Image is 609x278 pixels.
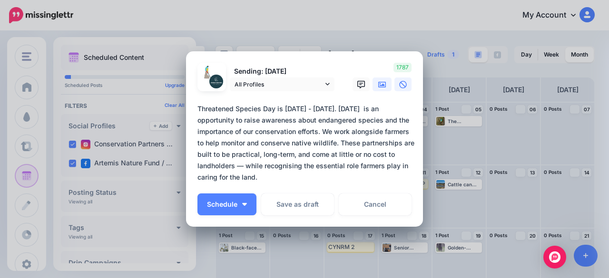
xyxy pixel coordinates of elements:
span: All Profiles [235,79,323,89]
img: 307959510_198129989247551_3584014126259948268_n-bsa138906.jpg [200,66,214,79]
div: Open Intercom Messenger [543,246,566,268]
img: 361550084_1340046700225934_5514933087078032239_n-bsa138907.jpg [209,75,223,88]
a: All Profiles [230,77,334,91]
button: Schedule [197,193,256,215]
span: 1787 [393,63,412,72]
span: Schedule [207,201,237,208]
div: Threatened Species Day is [DATE] - [DATE]. [DATE] is an opportunity to raise awareness about enda... [197,103,416,183]
button: Save as draft [261,193,334,215]
img: arrow-down-white.png [242,203,247,206]
p: Sending: [DATE] [230,66,334,77]
a: Cancel [339,193,412,215]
